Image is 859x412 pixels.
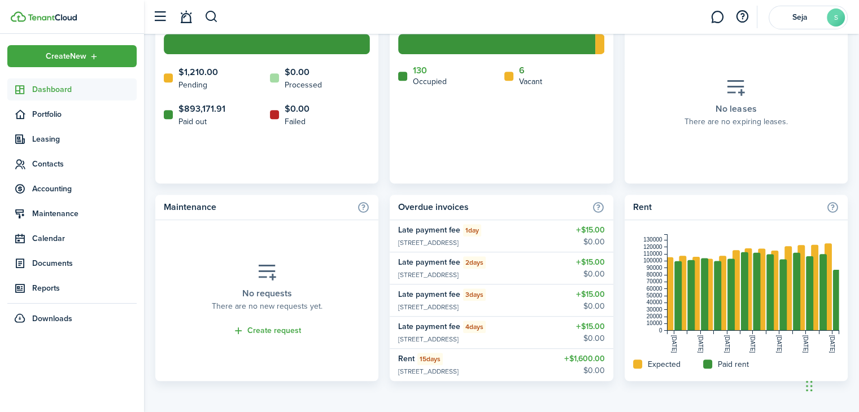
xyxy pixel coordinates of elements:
[576,288,605,300] p: $15.00
[643,243,662,249] tspan: 120000
[777,14,822,21] span: Seja
[398,321,460,332] widget-list-item-title: Late payment fee
[576,236,605,248] p: $0.00
[420,354,441,364] span: 15 days
[465,322,483,332] span: 4 days
[398,366,507,376] widget-list-item-description: [STREET_ADDRESS]
[564,353,605,365] p: $1,600.00
[398,302,526,312] widget-list-item-description: [STREET_ADDRESS]
[646,271,662,277] tspan: 80000
[633,200,821,214] home-widget-title: Rent
[149,6,171,28] button: Open sidebar
[233,325,301,338] a: Create request
[723,335,730,353] tspan: [DATE]
[576,300,605,312] p: $0.00
[646,299,662,305] tspan: 40000
[659,327,662,333] tspan: 0
[519,65,525,76] a: 6
[643,257,662,264] tspan: 100000
[285,116,309,128] home-widget-title: Failed
[718,358,749,370] home-widget-title: Paid rent
[576,224,605,236] p: $15.00
[802,335,808,353] tspan: [DATE]
[178,65,218,79] home-widget-count: $1,210.00
[398,353,415,365] widget-list-item-title: Rent
[643,250,662,256] tspan: 110000
[465,257,483,268] span: 2 days
[32,233,137,244] span: Calendar
[576,256,605,268] p: $15.00
[178,79,218,91] home-widget-title: Pending
[32,282,137,294] span: Reports
[670,335,677,353] tspan: [DATE]
[465,225,479,235] span: 1 day
[32,183,137,195] span: Accounting
[413,76,447,87] home-widget-title: Occupied
[684,116,787,128] placeholder-description: There are no expiring leases.
[285,79,322,91] home-widget-title: Processed
[827,8,845,27] avatar-text: S
[32,257,137,269] span: Documents
[648,358,681,370] home-widget-title: Expected
[803,358,859,412] iframe: Chat Widget
[7,45,137,67] button: Open menu
[398,270,526,280] widget-list-item-description: [STREET_ADDRESS]
[285,65,322,79] home-widget-count: $0.00
[646,292,662,298] tspan: 50000
[564,365,605,376] p: $0.00
[519,76,542,87] home-widget-title: Vacant
[643,236,662,243] tspan: 130000
[212,300,322,312] placeholder-description: There are no new requests yet.
[32,208,137,220] span: Maintenance
[285,102,309,116] home-widget-count: $0.00
[398,224,460,236] widget-list-item-title: Late payment fee
[576,268,605,280] p: $0.00
[646,278,662,284] tspan: 70000
[398,256,460,268] widget-list-item-title: Late payment fee
[32,133,137,145] span: Leasing
[646,313,662,319] tspan: 20000
[7,78,137,100] a: Dashboard
[732,7,752,27] button: Open resource center
[46,52,86,60] span: Create New
[413,65,427,76] a: 130
[32,108,137,120] span: Portfolio
[576,321,605,332] p: $15.00
[646,320,662,326] tspan: 10000
[175,3,197,32] a: Notifications
[646,306,662,312] tspan: 30000
[646,285,662,291] tspan: 60000
[178,102,225,116] home-widget-count: $893,171.91
[716,102,756,116] placeholder-title: No leases
[32,84,137,95] span: Dashboard
[697,335,703,353] tspan: [DATE]
[576,332,605,344] p: $0.00
[28,14,77,21] img: TenantCloud
[398,238,524,248] widget-list-item-description: [STREET_ADDRESS]
[806,369,813,403] div: Drag
[775,335,782,353] tspan: [DATE]
[465,290,483,300] span: 3 days
[707,3,728,32] a: Messaging
[32,313,72,325] span: Downloads
[7,277,137,299] a: Reports
[398,288,460,300] widget-list-item-title: Late payment fee
[11,11,26,22] img: TenantCloud
[398,200,586,214] home-widget-title: Overdue invoices
[829,335,835,353] tspan: [DATE]
[32,158,137,170] span: Contacts
[204,7,219,27] button: Search
[398,334,526,344] widget-list-item-description: [STREET_ADDRESS]
[242,287,292,300] placeholder-title: No requests
[646,264,662,270] tspan: 90000
[749,335,756,353] tspan: [DATE]
[178,116,225,128] home-widget-title: Paid out
[164,200,351,214] home-widget-title: Maintenance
